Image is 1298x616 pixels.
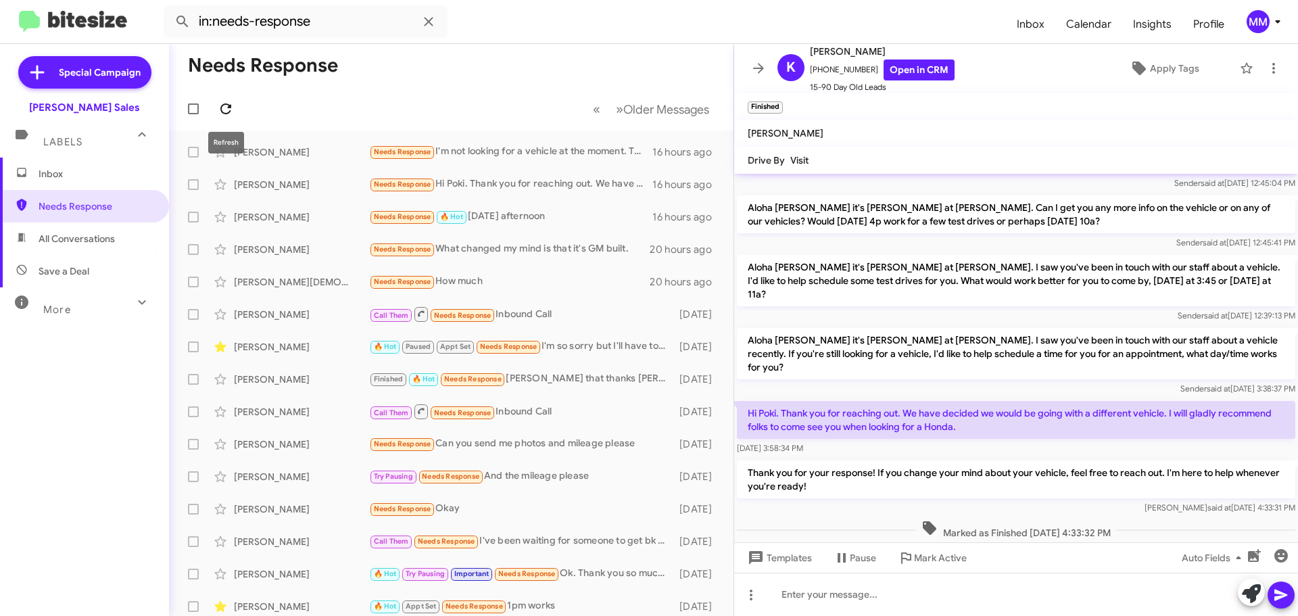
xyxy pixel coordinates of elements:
div: [PERSON_NAME] [234,210,369,224]
div: [PERSON_NAME] [234,373,369,386]
div: [PERSON_NAME] Sales [29,101,140,114]
input: Search [164,5,448,38]
div: [DATE] [673,470,723,483]
span: K [786,57,796,78]
span: said at [1201,178,1224,188]
span: Needs Response [434,311,491,320]
div: Hi Poki. Thank you for reaching out. We have decided we would be going with a different vehicle. ... [369,176,652,192]
span: said at [1207,502,1231,513]
div: 20 hours ago [650,243,723,256]
span: [PERSON_NAME] [DATE] 4:33:31 PM [1145,502,1295,513]
span: Sender [DATE] 12:45:04 PM [1174,178,1295,188]
div: [PERSON_NAME] [234,145,369,159]
span: Needs Response [39,199,153,213]
span: Auto Fields [1182,546,1247,570]
div: [DATE] afternoon [369,209,652,224]
span: Labels [43,136,82,148]
div: [DATE] [673,567,723,581]
span: said at [1203,237,1226,247]
span: Needs Response [444,375,502,383]
button: Previous [585,95,608,123]
div: Can you send me photos and mileage please [369,436,673,452]
span: 15-90 Day Old Leads [810,80,955,94]
span: Needs Response [374,180,431,189]
div: [DATE] [673,373,723,386]
span: Templates [745,546,812,570]
span: Call Them [374,537,409,546]
div: 20 hours ago [650,275,723,289]
div: Refresh [208,132,244,153]
span: 🔥 Hot [374,569,397,578]
a: Calendar [1055,5,1122,44]
span: Needs Response [498,569,556,578]
span: Drive By [748,154,785,166]
div: [PERSON_NAME] [234,308,369,321]
span: Needs Response [374,147,431,156]
span: « [593,101,600,118]
div: I'm so sorry but I'll have to cancel for [DATE]. Something came up, so I'll call when I can resch... [369,339,673,354]
div: [PERSON_NAME] [234,405,369,419]
div: How much [369,274,650,289]
span: More [43,304,71,316]
span: Sender [DATE] 3:38:37 PM [1180,383,1295,394]
div: MM [1247,10,1270,33]
span: Needs Response [446,602,503,611]
span: All Conversations [39,232,115,245]
span: Paused [406,342,431,351]
div: [DATE] [673,600,723,613]
span: Older Messages [623,102,709,117]
span: Appt Set [406,602,437,611]
a: Profile [1182,5,1235,44]
div: [DATE] [673,535,723,548]
span: 🔥 Hot [374,602,397,611]
div: What changed my mind is that it's GM built. [369,241,650,257]
div: [PERSON_NAME] [234,567,369,581]
span: said at [1207,383,1230,394]
div: Inbound Call [369,403,673,420]
div: Inbound Call [369,306,673,323]
button: Auto Fields [1171,546,1257,570]
span: Needs Response [374,212,431,221]
span: Needs Response [480,342,537,351]
span: Needs Response [374,277,431,286]
span: Try Pausing [374,472,413,481]
div: [PERSON_NAME] [234,340,369,354]
p: Hi Poki. Thank you for reaching out. We have decided we would be going with a different vehicle. ... [737,401,1295,439]
div: 16 hours ago [652,178,723,191]
div: [PERSON_NAME] [234,600,369,613]
button: Next [608,95,717,123]
div: [DATE] [673,340,723,354]
span: 🔥 Hot [374,342,397,351]
button: Pause [823,546,887,570]
span: said at [1204,310,1228,321]
span: Needs Response [422,472,479,481]
div: [PERSON_NAME] [234,178,369,191]
span: [DATE] 3:58:34 PM [737,443,803,453]
div: [DATE] [673,405,723,419]
a: Open in CRM [884,60,955,80]
span: [PERSON_NAME] [748,127,823,139]
div: Okay [369,501,673,517]
div: Ok. Thank you so much! [369,566,673,582]
span: Needs Response [374,245,431,254]
div: [PERSON_NAME] that thanks [PERSON_NAME]. [369,371,673,387]
span: Marked as Finished [DATE] 4:33:32 PM [916,520,1116,540]
span: Important [454,569,489,578]
span: Call Them [374,311,409,320]
div: 16 hours ago [652,145,723,159]
button: MM [1235,10,1283,33]
a: Insights [1122,5,1182,44]
a: Special Campaign [18,56,151,89]
div: And the mileage please [369,469,673,484]
span: Needs Response [374,504,431,513]
button: Mark Active [887,546,978,570]
span: Appt Set [440,342,471,351]
span: Needs Response [374,440,431,448]
nav: Page navigation example [585,95,717,123]
span: Sender [DATE] 12:45:41 PM [1176,237,1295,247]
span: Inbox [1006,5,1055,44]
div: [PERSON_NAME] [234,470,369,483]
div: I'm not looking for a vehicle at the moment. Thank you. [369,144,652,160]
